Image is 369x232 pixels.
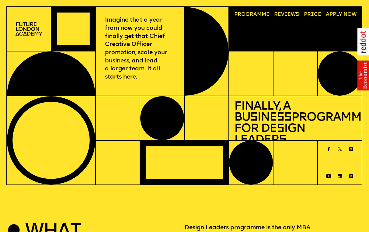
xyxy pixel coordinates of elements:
[253,12,257,17] span: a
[250,112,257,124] span: s
[231,9,272,20] a: Programme
[277,112,291,124] span: ss
[105,16,175,81] p: Imagine that a year from now you could finally get that Chief Creative Officer promotion, scale y...
[272,9,302,20] a: Reviews
[277,123,284,135] span: s
[234,101,357,146] h1: Finally, a Bu ine Programme for De ign Leader
[279,134,286,146] span: s
[326,12,329,17] span: A
[323,9,359,20] a: Apply now
[301,9,324,20] a: Price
